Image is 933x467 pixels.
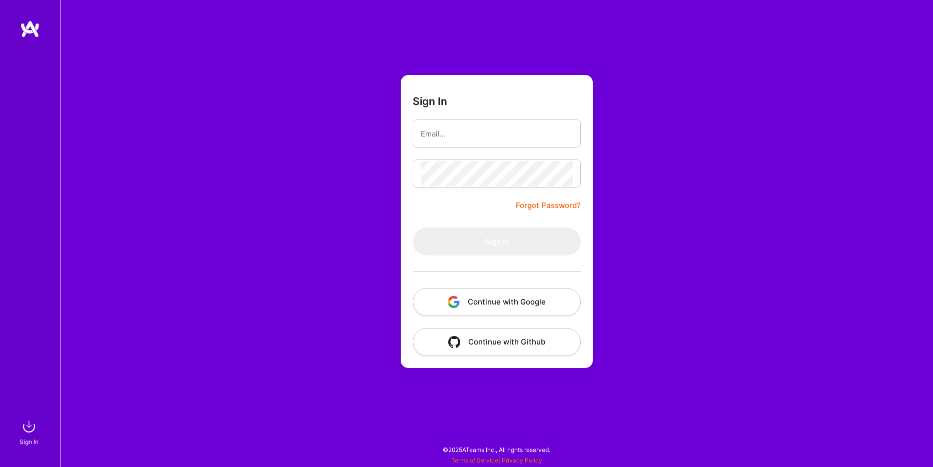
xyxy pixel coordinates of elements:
[19,416,39,436] img: sign in
[502,456,542,464] a: Privacy Policy
[413,227,581,255] button: Sign In
[421,121,573,146] input: Email...
[413,95,447,107] h3: Sign In
[451,456,498,464] a: Terms of Service
[413,288,581,316] button: Continue with Google
[448,296,460,308] img: icon
[451,456,542,464] span: |
[413,328,581,356] button: Continue with Github
[20,436,39,447] div: Sign In
[60,437,933,462] div: © 2025 ATeams Inc., All rights reserved.
[448,336,460,348] img: icon
[21,416,39,447] a: sign inSign In
[516,199,581,211] a: Forgot Password?
[20,20,40,38] img: logo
